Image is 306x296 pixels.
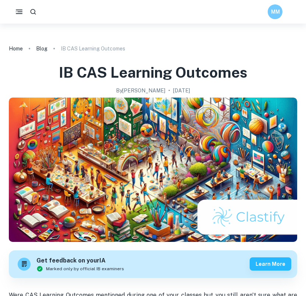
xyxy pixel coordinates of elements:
h2: [DATE] [173,87,190,95]
p: • [168,87,170,95]
img: IB CAS Learning Outcomes cover image [9,98,297,242]
button: MM [268,4,282,19]
a: Home [9,43,23,54]
span: Marked only by official IB examiners [46,265,124,272]
a: Blog [36,43,48,54]
h2: By [PERSON_NAME] [116,87,165,95]
a: Get feedback on yourIAMarked only by official IB examinersLearn more [9,250,297,278]
button: Learn more [250,257,291,271]
h6: MM [271,8,279,16]
p: IB CAS Learning Outcomes [61,45,125,53]
h1: IB CAS Learning Outcomes [59,63,247,82]
h6: Get feedback on your IA [36,256,124,265]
